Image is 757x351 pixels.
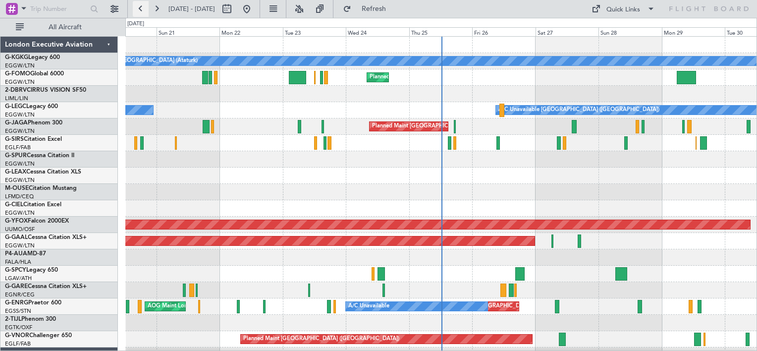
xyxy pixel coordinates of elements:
span: G-GAAL [5,234,28,240]
a: G-SIRSCitation Excel [5,136,62,142]
div: A/C Unavailable [GEOGRAPHIC_DATA] (Ataturk) [75,54,198,68]
span: All Aircraft [26,24,105,31]
span: Refresh [353,5,395,12]
a: EGGW/LTN [5,111,35,118]
span: G-LEAX [5,169,26,175]
div: Quick Links [606,5,640,15]
div: A/C Unavailable [348,299,389,314]
a: 2-DBRVCIRRUS VISION SF50 [5,87,86,93]
a: UUMO/OSF [5,226,35,233]
a: G-SPCYLegacy 650 [5,267,58,273]
span: G-KGKG [5,55,28,60]
div: Mon 22 [219,27,282,36]
div: Planned Maint [GEOGRAPHIC_DATA] ([GEOGRAPHIC_DATA]) [370,70,526,85]
span: G-CIEL [5,202,23,208]
span: G-LEGC [5,104,26,110]
a: EGGW/LTN [5,78,35,86]
span: M-OUSE [5,185,29,191]
a: EGLF/FAB [5,340,31,348]
div: Wed 24 [346,27,409,36]
div: Fri 26 [472,27,535,36]
a: EGGW/LTN [5,176,35,184]
div: Sat 27 [536,27,598,36]
a: P4-AUAMD-87 [5,251,46,257]
a: EGLF/FAB [5,144,31,151]
a: G-ENRGPraetor 600 [5,300,61,306]
a: G-JAGAPhenom 300 [5,120,62,126]
span: G-SPUR [5,153,27,159]
button: Refresh [338,1,398,17]
a: EGSS/STN [5,307,31,315]
a: G-KGKGLegacy 600 [5,55,60,60]
div: Thu 25 [409,27,472,36]
div: A/C Unavailable [GEOGRAPHIC_DATA] ([GEOGRAPHIC_DATA]) [498,103,659,117]
a: G-VNORChallenger 650 [5,333,72,339]
a: LFMD/CEQ [5,193,34,200]
a: EGGW/LTN [5,127,35,135]
a: LGAV/ATH [5,275,32,282]
a: G-FOMOGlobal 6000 [5,71,64,77]
a: EGGW/LTN [5,62,35,69]
a: M-OUSECitation Mustang [5,185,77,191]
span: G-VNOR [5,333,29,339]
span: G-FOMO [5,71,30,77]
span: G-YFOX [5,218,28,224]
span: P4-AUA [5,251,27,257]
a: G-GAALCessna Citation XLS+ [5,234,87,240]
div: Planned Maint [GEOGRAPHIC_DATA] ([GEOGRAPHIC_DATA]) [372,119,528,134]
a: LIML/LIN [5,95,28,102]
a: G-LEAXCessna Citation XLS [5,169,81,175]
a: G-SPURCessna Citation II [5,153,74,159]
div: Tue 23 [283,27,346,36]
span: 2-TIJL [5,316,21,322]
a: 2-TIJLPhenom 300 [5,316,56,322]
button: Quick Links [587,1,660,17]
a: G-GARECessna Citation XLS+ [5,284,87,290]
a: EGTK/OXF [5,324,32,331]
span: G-GARE [5,284,28,290]
a: G-CIELCitation Excel [5,202,61,208]
div: Sun 28 [598,27,661,36]
div: [DATE] [127,20,144,28]
a: EGGW/LTN [5,242,35,249]
div: Planned Maint [GEOGRAPHIC_DATA] ([GEOGRAPHIC_DATA]) [243,332,399,347]
span: G-JAGA [5,120,28,126]
div: AOG Maint London ([GEOGRAPHIC_DATA]) [148,299,259,314]
a: FALA/HLA [5,258,31,266]
a: EGNR/CEG [5,291,35,298]
span: G-ENRG [5,300,28,306]
span: G-SIRS [5,136,24,142]
div: Mon 29 [662,27,725,36]
div: Sun 21 [157,27,219,36]
span: G-SPCY [5,267,26,273]
input: Trip Number [30,1,87,16]
span: 2-DBRV [5,87,27,93]
a: EGGW/LTN [5,160,35,168]
a: G-YFOXFalcon 2000EX [5,218,69,224]
a: G-LEGCLegacy 600 [5,104,58,110]
span: [DATE] - [DATE] [168,4,215,13]
button: All Aircraft [11,19,108,35]
a: EGGW/LTN [5,209,35,217]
